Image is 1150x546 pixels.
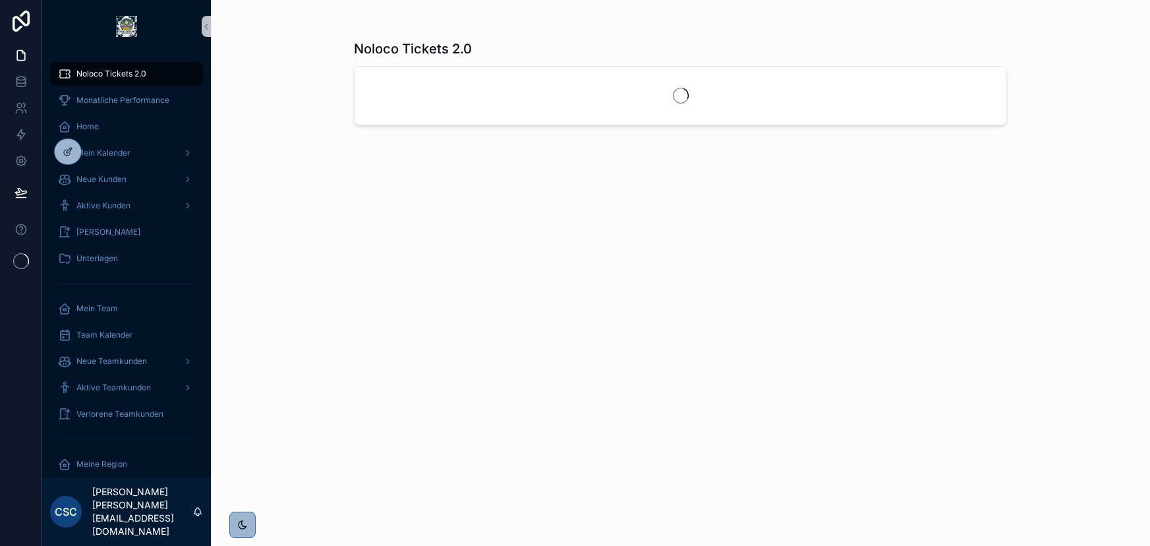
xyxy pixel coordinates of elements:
[76,95,169,106] span: Monatliche Performance
[50,167,203,191] a: Neue Kunden
[50,452,203,476] a: Meine Region
[50,323,203,347] a: Team Kalender
[42,53,211,477] div: scrollable content
[50,141,203,165] a: Mein Kalender
[50,220,203,244] a: [PERSON_NAME]
[76,303,118,314] span: Mein Team
[76,409,163,419] span: Verlorene Teamkunden
[50,349,203,373] a: Neue Teamkunden
[50,247,203,270] a: Unterlagen
[76,148,130,158] span: Mein Kalender
[76,382,151,393] span: Aktive Teamkunden
[50,62,203,86] a: Noloco Tickets 2.0
[55,504,77,520] span: CSc
[50,194,203,218] a: Aktive Kunden
[76,69,146,79] span: Noloco Tickets 2.0
[76,356,147,367] span: Neue Teamkunden
[50,297,203,320] a: Mein Team
[76,459,127,470] span: Meine Region
[76,330,133,340] span: Team Kalender
[76,200,130,211] span: Aktive Kunden
[354,40,472,58] h1: Noloco Tickets 2.0
[76,121,99,132] span: Home
[76,253,118,264] span: Unterlagen
[76,174,127,185] span: Neue Kunden
[76,227,140,237] span: [PERSON_NAME]
[50,115,203,138] a: Home
[50,88,203,112] a: Monatliche Performance
[116,16,137,37] img: App logo
[92,485,192,538] p: [PERSON_NAME] [PERSON_NAME][EMAIL_ADDRESS][DOMAIN_NAME]
[50,376,203,400] a: Aktive Teamkunden
[50,402,203,426] a: Verlorene Teamkunden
